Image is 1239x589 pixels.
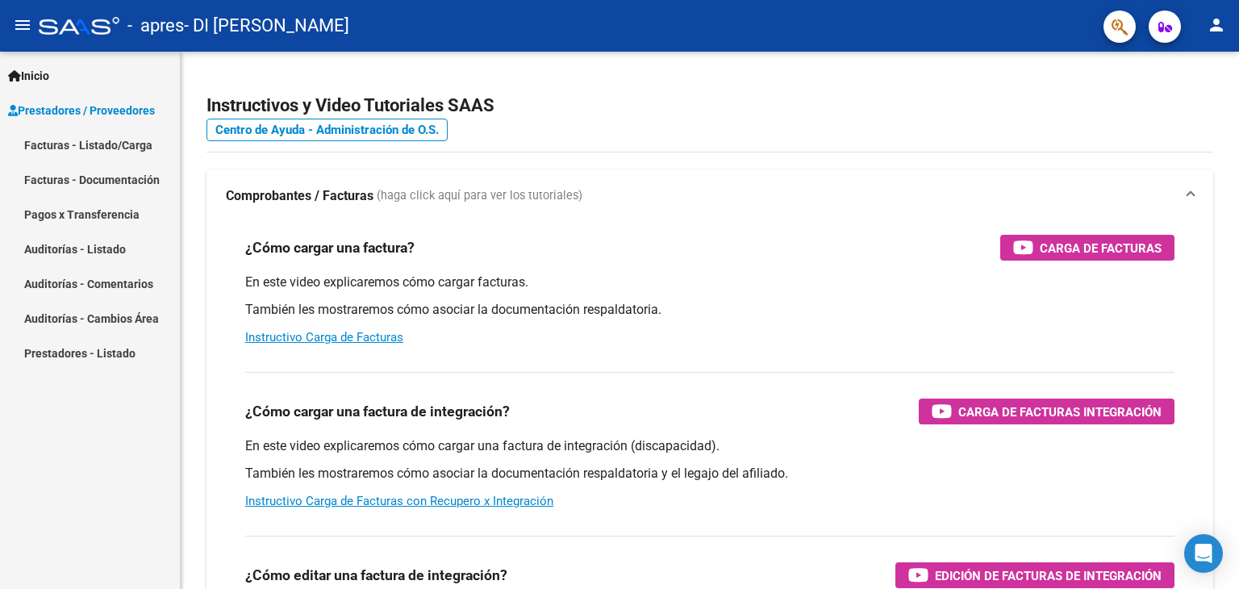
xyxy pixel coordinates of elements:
[245,236,415,259] h3: ¿Cómo cargar una factura?
[1000,235,1174,261] button: Carga de Facturas
[245,564,507,587] h3: ¿Cómo editar una factura de integración?
[245,437,1174,455] p: En este video explicaremos cómo cargar una factura de integración (discapacidad).
[184,8,349,44] span: - DI [PERSON_NAME]
[206,119,448,141] a: Centro de Ayuda - Administración de O.S.
[127,8,184,44] span: - apres
[245,301,1174,319] p: También les mostraremos cómo asociar la documentación respaldatoria.
[1040,238,1162,258] span: Carga de Facturas
[206,170,1213,222] mat-expansion-panel-header: Comprobantes / Facturas (haga click aquí para ver los tutoriales)
[377,187,582,205] span: (haga click aquí para ver los tutoriales)
[8,67,49,85] span: Inicio
[245,274,1174,291] p: En este video explicaremos cómo cargar facturas.
[226,187,373,205] strong: Comprobantes / Facturas
[245,494,553,508] a: Instructivo Carga de Facturas con Recupero x Integración
[8,102,155,119] span: Prestadores / Proveedores
[206,90,1213,121] h2: Instructivos y Video Tutoriales SAAS
[245,465,1174,482] p: También les mostraremos cómo asociar la documentación respaldatoria y el legajo del afiliado.
[919,399,1174,424] button: Carga de Facturas Integración
[958,402,1162,422] span: Carga de Facturas Integración
[935,566,1162,586] span: Edición de Facturas de integración
[245,400,510,423] h3: ¿Cómo cargar una factura de integración?
[245,330,403,345] a: Instructivo Carga de Facturas
[13,15,32,35] mat-icon: menu
[1207,15,1226,35] mat-icon: person
[1184,534,1223,573] div: Open Intercom Messenger
[895,562,1174,588] button: Edición de Facturas de integración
